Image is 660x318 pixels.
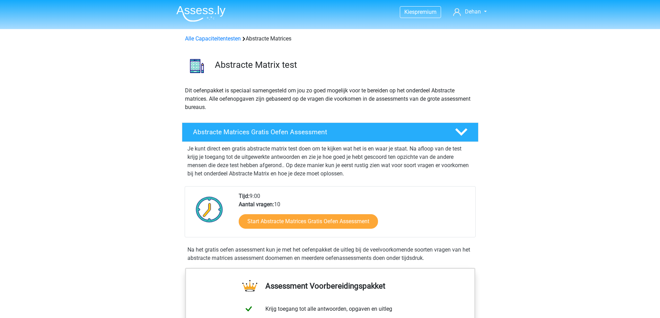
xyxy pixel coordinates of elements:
[404,9,415,15] span: Kies
[179,122,481,142] a: Abstracte Matrices Gratis Oefen Assessment
[185,35,241,42] a: Alle Capaciteitentesten
[450,8,489,16] a: Dehan
[193,128,444,136] h4: Abstracte Matrices Gratis Oefen Assessment
[187,145,473,178] p: Je kunt direct een gratis abstracte matrix test doen om te kijken wat het is en waar je staat. Na...
[239,201,274,208] b: Aantal vragen:
[176,6,226,22] img: Assessly
[400,7,441,17] a: Kiespremium
[192,192,227,227] img: Klok
[182,35,478,43] div: Abstracte Matrices
[239,193,249,199] b: Tijd:
[215,60,473,70] h3: Abstracte Matrix test
[239,214,378,229] a: Start Abstracte Matrices Gratis Oefen Assessment
[415,9,437,15] span: premium
[185,246,476,262] div: Na het gratis oefen assessment kun je met het oefenpakket de uitleg bij de veelvoorkomende soorte...
[465,8,481,15] span: Dehan
[185,87,475,111] p: Dit oefenpakket is speciaal samengesteld om jou zo goed mogelijk voor te bereiden op het onderdee...
[182,51,212,81] img: abstracte matrices
[234,192,475,237] div: 9:00 10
